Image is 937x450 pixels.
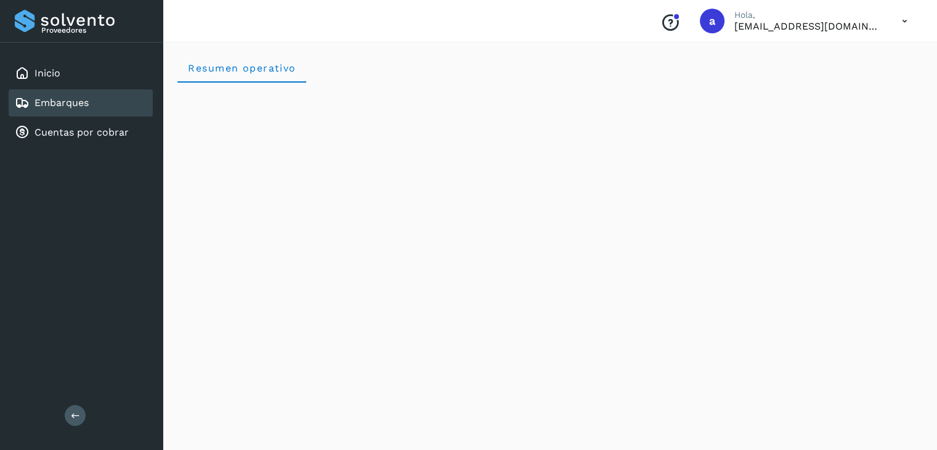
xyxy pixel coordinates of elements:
[34,97,89,108] a: Embarques
[9,60,153,87] div: Inicio
[734,20,882,32] p: aux.facturacion@atpilot.mx
[187,62,296,74] span: Resumen operativo
[41,26,148,35] p: Proveedores
[734,10,882,20] p: Hola,
[34,126,129,138] a: Cuentas por cobrar
[9,89,153,117] div: Embarques
[9,119,153,146] div: Cuentas por cobrar
[34,67,60,79] a: Inicio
